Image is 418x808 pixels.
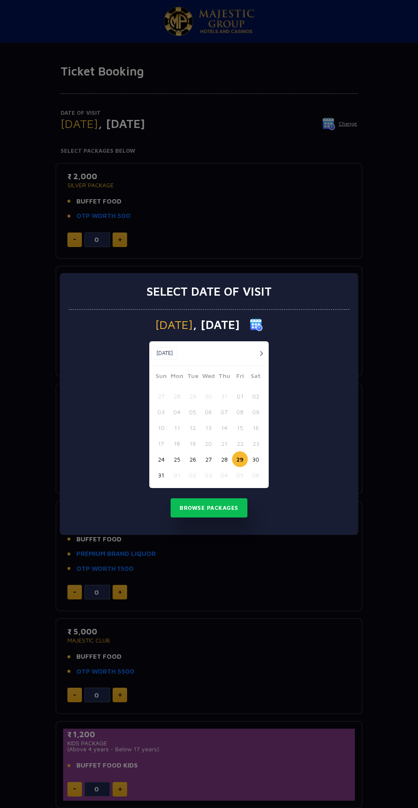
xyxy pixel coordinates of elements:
[185,436,200,451] button: 19
[169,451,185,467] button: 25
[185,467,200,483] button: 02
[248,388,264,404] button: 02
[200,404,216,420] button: 06
[185,371,200,383] span: Tue
[248,404,264,420] button: 09
[200,388,216,404] button: 30
[200,467,216,483] button: 03
[185,420,200,436] button: 12
[153,436,169,451] button: 17
[171,498,247,518] button: Browse Packages
[232,451,248,467] button: 29
[169,388,185,404] button: 28
[146,284,272,299] h3: Select date of visit
[232,388,248,404] button: 01
[200,420,216,436] button: 13
[153,371,169,383] span: Sun
[169,420,185,436] button: 11
[216,404,232,420] button: 07
[185,404,200,420] button: 05
[169,467,185,483] button: 01
[153,467,169,483] button: 31
[169,436,185,451] button: 18
[216,436,232,451] button: 21
[155,319,193,331] span: [DATE]
[232,420,248,436] button: 15
[200,436,216,451] button: 20
[151,347,177,360] button: [DATE]
[250,318,263,331] img: calender icon
[232,467,248,483] button: 05
[248,451,264,467] button: 30
[216,371,232,383] span: Thu
[153,404,169,420] button: 03
[232,404,248,420] button: 08
[153,420,169,436] button: 10
[216,420,232,436] button: 14
[216,388,232,404] button: 31
[232,436,248,451] button: 22
[169,371,185,383] span: Mon
[248,371,264,383] span: Sat
[169,404,185,420] button: 04
[200,451,216,467] button: 27
[248,420,264,436] button: 16
[153,451,169,467] button: 24
[248,436,264,451] button: 23
[193,319,240,331] span: , [DATE]
[248,467,264,483] button: 06
[185,451,200,467] button: 26
[153,388,169,404] button: 27
[185,388,200,404] button: 29
[216,467,232,483] button: 04
[216,451,232,467] button: 28
[200,371,216,383] span: Wed
[232,371,248,383] span: Fri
